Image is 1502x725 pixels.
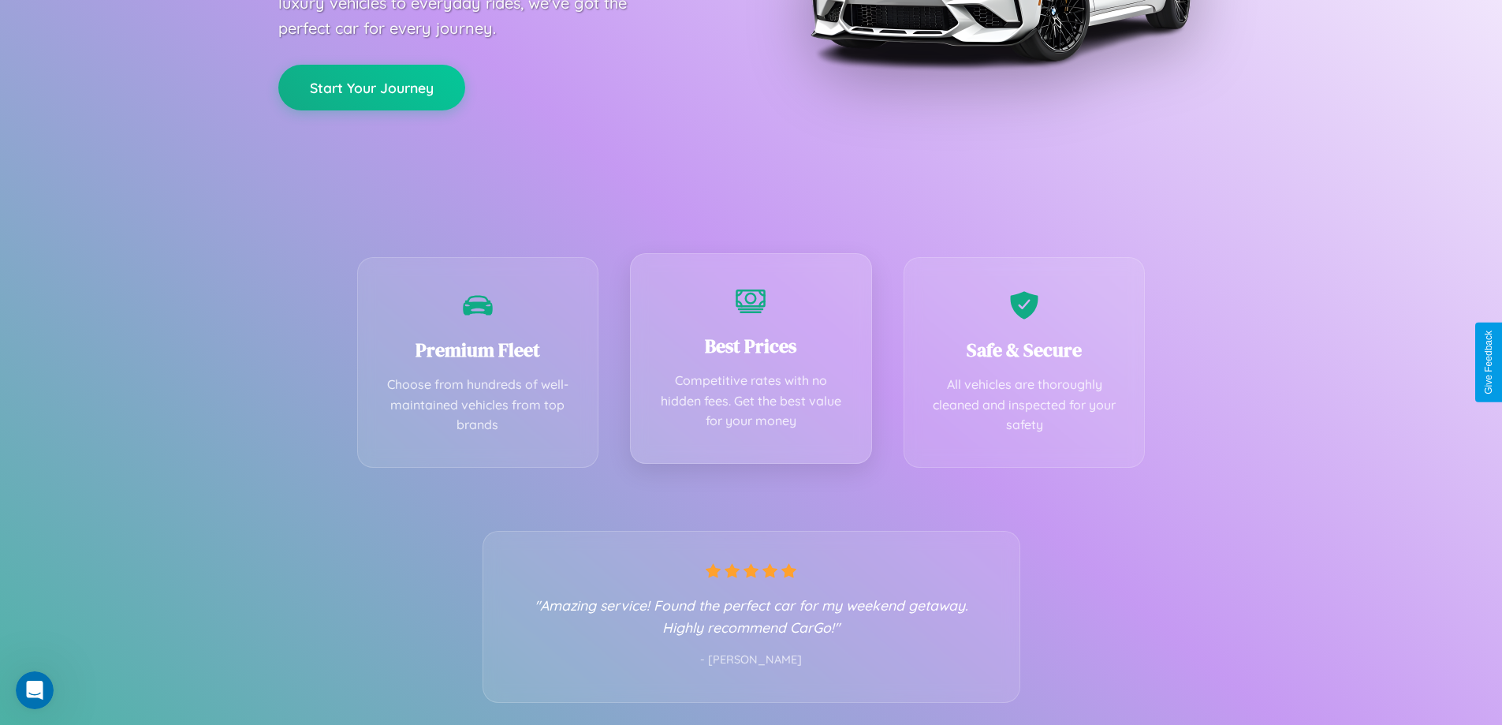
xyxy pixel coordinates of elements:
h3: Best Prices [654,333,848,359]
p: Competitive rates with no hidden fees. Get the best value for your money [654,371,848,432]
button: Start Your Journey [278,65,465,110]
iframe: Intercom live chat [16,671,54,709]
div: Give Feedback [1483,331,1494,394]
p: - [PERSON_NAME] [515,650,988,671]
p: Choose from hundreds of well-maintained vehicles from top brands [382,375,575,435]
p: All vehicles are thoroughly cleaned and inspected for your safety [928,375,1121,435]
h3: Safe & Secure [928,337,1121,363]
p: "Amazing service! Found the perfect car for my weekend getaway. Highly recommend CarGo!" [515,594,988,638]
h3: Premium Fleet [382,337,575,363]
